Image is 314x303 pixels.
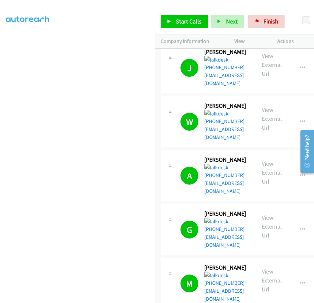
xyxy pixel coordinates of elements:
a: [EMAIL_ADDRESS][DOMAIN_NAME] [204,288,244,302]
h1: J [180,59,198,77]
h1: A [180,167,198,185]
span: Start Calls [176,18,202,25]
a: Finish [248,15,285,28]
h1: W [180,113,198,131]
p: View [234,37,265,45]
a: [PHONE_NUMBER] [204,110,245,125]
button: Next [211,15,244,28]
p: Company Information [161,37,222,45]
a: [PHONE_NUMBER] [204,218,245,233]
p: View External Url [262,213,282,240]
h2: [PERSON_NAME] [204,210,250,218]
img: talkdesk [204,56,228,64]
a: Start Calls [161,15,208,28]
img: talkdesk [204,218,228,226]
img: talkdesk [204,272,228,280]
a: [EMAIL_ADDRESS][DOMAIN_NAME] [204,234,244,248]
p: View External Url [262,159,282,186]
img: talkdesk [204,164,228,172]
h1: M [180,275,198,292]
a: [EMAIL_ADDRESS][DOMAIN_NAME] [204,72,244,86]
a: [EMAIL_ADDRESS][DOMAIN_NAME] [204,126,244,140]
h2: [PERSON_NAME] [204,102,250,110]
a: [EMAIL_ADDRESS][DOMAIN_NAME] [204,180,244,194]
a: [PHONE_NUMBER] [204,272,245,286]
h1: G [180,221,198,238]
span: Next [226,18,238,25]
img: talkdesk [204,110,228,118]
h2: [PERSON_NAME] [204,48,250,56]
p: View External Url [262,51,282,78]
p: View External Url [262,105,282,132]
h2: [PERSON_NAME] [204,264,250,272]
a: [PHONE_NUMBER] [204,57,245,71]
p: Actions [277,37,308,45]
p: View External Url [262,267,282,294]
span: Finish [263,18,278,25]
a: [PHONE_NUMBER] [204,164,245,179]
h2: [PERSON_NAME] [204,156,250,164]
iframe: Resource Center [295,125,314,178]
